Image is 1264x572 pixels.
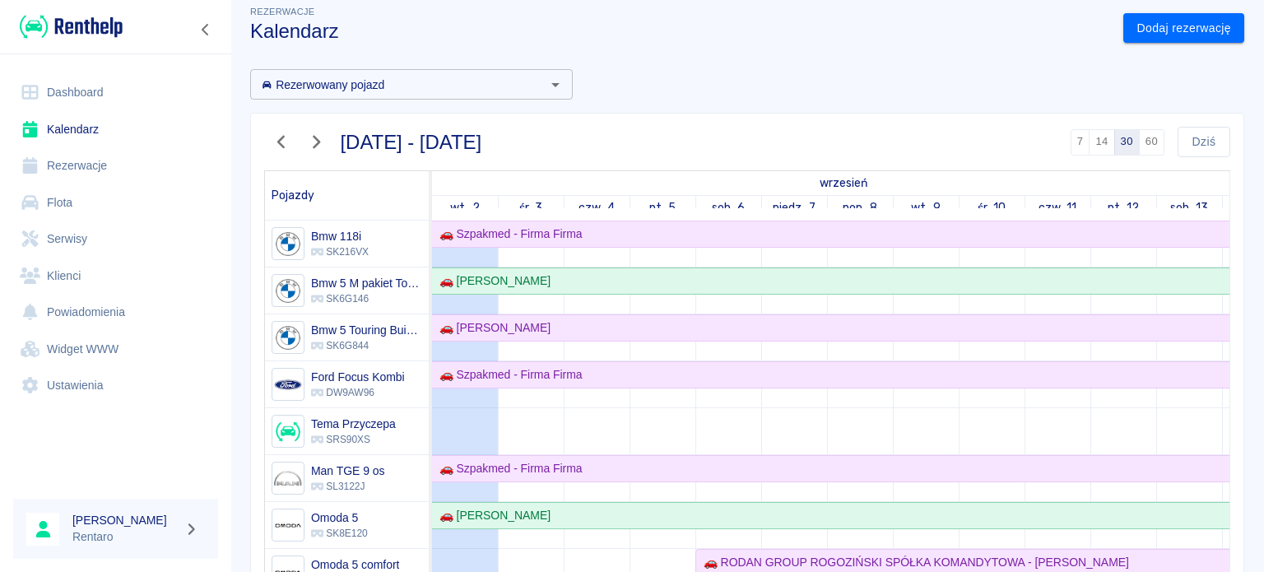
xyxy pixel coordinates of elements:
[1166,196,1213,220] a: 13 września 2025
[13,13,123,40] a: Renthelp logo
[13,294,218,331] a: Powiadomienia
[274,512,301,539] img: Image
[446,196,484,220] a: 2 września 2025
[311,228,369,244] h6: Bmw 118i
[974,196,1011,220] a: 10 września 2025
[1178,127,1230,157] button: Dziś
[311,479,384,494] p: SL3122J
[13,221,218,258] a: Serwisy
[769,196,820,220] a: 7 września 2025
[645,196,681,220] a: 5 września 2025
[433,366,583,384] div: 🚗 Szpakmed - Firma Firma
[311,322,422,338] h6: Bmw 5 Touring Buissnes
[311,244,369,259] p: SK216VX
[311,526,368,541] p: SK8E120
[274,465,301,492] img: Image
[20,13,123,40] img: Renthelp logo
[341,131,482,154] h3: [DATE] - [DATE]
[433,226,583,243] div: 🚗 Szpakmed - Firma Firma
[272,188,314,202] span: Pojazdy
[708,196,750,220] a: 6 września 2025
[311,369,405,385] h6: Ford Focus Kombi
[255,74,541,95] input: Wyszukaj i wybierz pojazdy...
[250,20,1110,43] h3: Kalendarz
[1139,129,1164,156] button: 60 dni
[544,73,567,96] button: Otwórz
[311,509,368,526] h6: Omoda 5
[1114,129,1140,156] button: 30 dni
[907,196,945,220] a: 9 września 2025
[433,460,583,477] div: 🚗 Szpakmed - Firma Firma
[839,196,881,220] a: 8 września 2025
[274,277,301,305] img: Image
[515,196,547,220] a: 3 września 2025
[433,319,551,337] div: 🚗 [PERSON_NAME]
[13,111,218,148] a: Kalendarz
[311,416,396,432] h6: Tema Przyczepa
[433,272,551,290] div: 🚗 [PERSON_NAME]
[13,258,218,295] a: Klienci
[274,230,301,258] img: Image
[311,432,396,447] p: SRS90XS
[816,171,871,195] a: 2 września 2025
[274,324,301,351] img: Image
[1123,13,1244,44] a: Dodaj rezerwację
[250,7,314,16] span: Rezerwacje
[1104,196,1144,220] a: 12 września 2025
[193,19,218,40] button: Zwiń nawigację
[72,512,178,528] h6: [PERSON_NAME]
[13,147,218,184] a: Rezerwacje
[13,331,218,368] a: Widget WWW
[311,463,384,479] h6: Man TGE 9 os
[1089,129,1114,156] button: 14 dni
[13,74,218,111] a: Dashboard
[311,385,405,400] p: DW9AW96
[274,418,301,445] img: Image
[13,367,218,404] a: Ustawienia
[697,554,1129,571] div: 🚗 RODAN GROUP ROGOZIŃSKI SPÓŁKA KOMANDYTOWA - [PERSON_NAME]
[311,291,422,306] p: SK6G146
[1071,129,1090,156] button: 7 dni
[311,338,422,353] p: SK6G844
[274,371,301,398] img: Image
[13,184,218,221] a: Flota
[1034,196,1081,220] a: 11 września 2025
[72,528,178,546] p: Rentaro
[433,507,551,524] div: 🚗 [PERSON_NAME]
[574,196,619,220] a: 4 września 2025
[311,275,422,291] h6: Bmw 5 M pakiet Touring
